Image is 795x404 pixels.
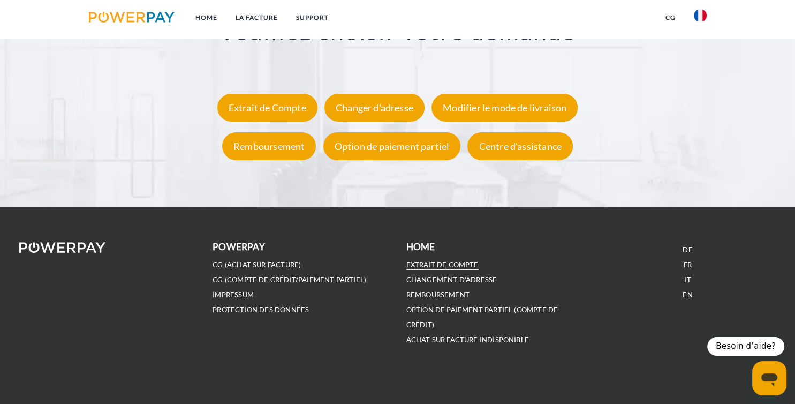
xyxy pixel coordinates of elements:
a: PROTECTION DES DONNÉES [213,305,309,315]
div: Centre d'assistance [467,133,572,161]
a: Extrait de Compte [215,102,320,114]
img: fr [694,9,707,22]
div: Besoin d’aide? [707,337,784,356]
a: ACHAT SUR FACTURE INDISPONIBLE [406,335,529,345]
a: CG (Compte de crédit/paiement partiel) [213,275,366,285]
div: Remboursement [222,133,316,161]
a: Option de paiement partiel [321,141,464,153]
iframe: Bouton de lancement de la fenêtre de messagerie, conversation en cours [752,361,786,395]
div: Modifier le mode de livraison [431,94,578,122]
a: Changer d'adresse [322,102,427,114]
a: DE [683,245,692,255]
a: IMPRESSUM [213,290,254,300]
a: Changement d'adresse [406,275,497,285]
div: Option de paiement partiel [323,133,461,161]
a: Modifier le mode de livraison [429,102,580,114]
div: Changer d'adresse [324,94,425,122]
a: Support [286,8,337,27]
a: Centre d'assistance [465,141,575,153]
a: IT [684,275,691,285]
a: CG [656,8,685,27]
a: REMBOURSEMENT [406,290,470,300]
a: FR [684,260,692,270]
a: LA FACTURE [226,8,286,27]
b: POWERPAY [213,241,264,252]
a: CG (achat sur facture) [213,260,301,270]
a: EN [683,290,692,300]
a: OPTION DE PAIEMENT PARTIEL (Compte de crédit) [406,305,558,330]
a: Home [186,8,226,27]
div: Extrait de Compte [217,94,317,122]
a: EXTRAIT DE COMPTE [406,260,479,270]
img: logo-powerpay.svg [89,12,175,23]
img: logo-powerpay-white.svg [19,242,105,253]
a: Remboursement [219,141,319,153]
b: Home [406,241,435,252]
